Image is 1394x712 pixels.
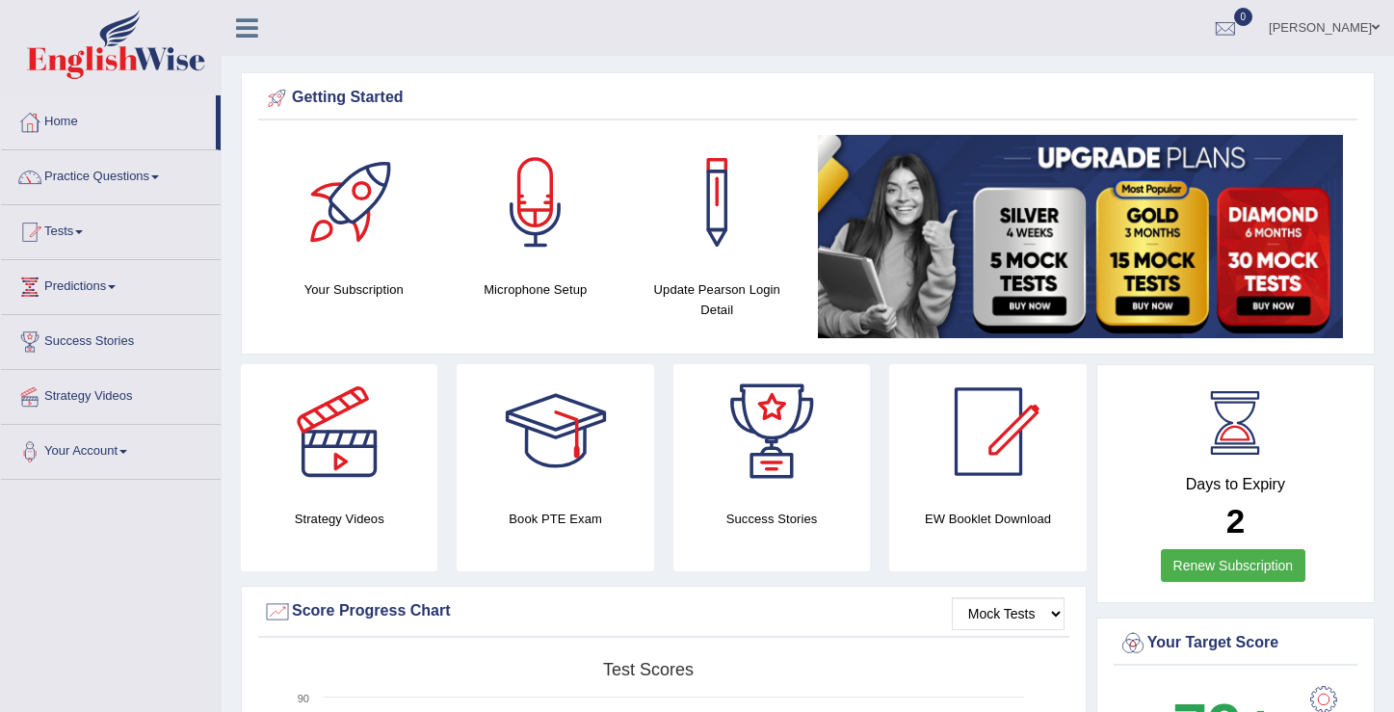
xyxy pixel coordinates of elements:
div: Getting Started [263,84,1353,113]
h4: EW Booklet Download [889,509,1086,529]
a: Predictions [1,260,221,308]
a: Success Stories [1,315,221,363]
h4: Success Stories [673,509,870,529]
a: Renew Subscription [1161,549,1306,582]
a: Practice Questions [1,150,221,198]
h4: Your Subscription [273,279,435,300]
h4: Microphone Setup [455,279,618,300]
h4: Update Pearson Login Detail [636,279,799,320]
a: Tests [1,205,221,253]
span: 0 [1234,8,1253,26]
tspan: Test scores [603,660,694,679]
div: Your Target Score [1118,629,1353,658]
a: Strategy Videos [1,370,221,418]
text: 90 [298,693,309,704]
h4: Book PTE Exam [457,509,653,529]
a: Home [1,95,216,144]
h4: Days to Expiry [1118,476,1353,493]
b: 2 [1226,502,1245,540]
div: Score Progress Chart [263,597,1065,626]
img: small5.jpg [818,135,1344,338]
a: Your Account [1,425,221,473]
h4: Strategy Videos [241,509,437,529]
